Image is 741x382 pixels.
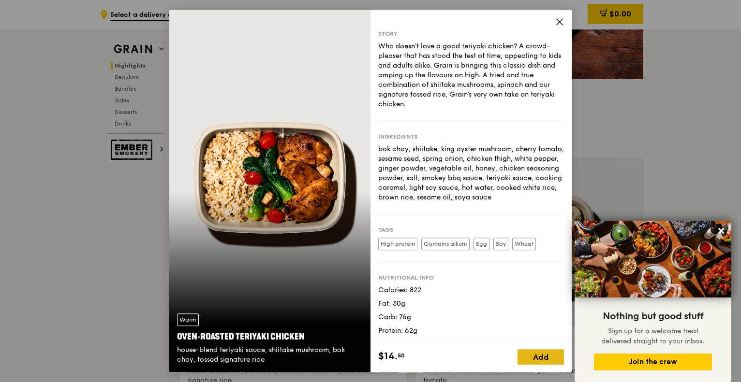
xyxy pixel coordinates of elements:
[378,144,564,202] div: bok choy, shiitake, king oyster mushroom, cherry tomato, sesame seed, spring onion, chicken thigh...
[378,226,564,234] div: Tags
[474,238,489,250] label: Egg
[421,238,470,250] label: Contains allium
[378,299,564,309] div: Fat: 30g
[575,221,731,297] img: DSC07876-Edit02-Large.jpeg
[603,311,703,322] span: Nothing but good stuff
[378,42,564,109] div: Who doesn't love a good teriyaki chicken? A crowd-pleaser that has stood the test of time, appeal...
[518,349,564,365] div: Add
[378,312,564,322] div: Carb: 76g
[493,238,508,250] label: Soy
[378,274,564,282] div: Nutritional info
[378,285,564,295] div: Calories: 822
[177,345,363,365] div: house-blend teriyaki sauce, shiitake mushroom, bok choy, tossed signature rice
[601,327,705,345] span: Sign up for a welcome treat delivered straight to your inbox.
[177,330,363,343] div: Oven‑Roasted Teriyaki Chicken
[378,326,564,336] div: Protein: 62g
[378,133,564,141] div: Ingredients
[713,223,729,239] button: Close
[378,30,564,38] div: Story
[378,238,417,250] label: High protein
[378,349,398,364] span: $14.
[594,354,712,370] button: Join the crew
[512,238,536,250] label: Wheat
[398,352,405,359] span: 50
[177,313,199,326] div: Warm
